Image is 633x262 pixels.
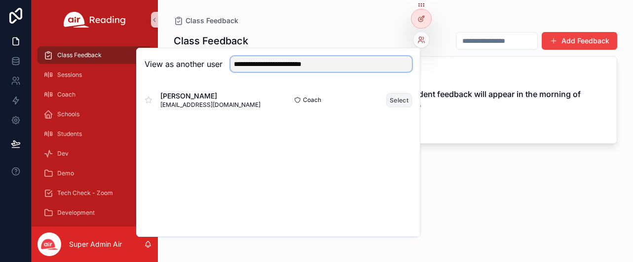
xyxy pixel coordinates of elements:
a: Schools [37,105,152,123]
button: Select [386,93,412,107]
span: Demo [57,169,74,177]
span: Class Feedback [186,16,238,26]
span: [PERSON_NAME] [160,91,261,101]
a: Students [37,125,152,143]
span: Sessions [57,71,82,79]
span: Coach [303,96,321,104]
button: Add Feedback [542,32,617,50]
a: Coach [37,86,152,103]
h1: Class Feedback [174,34,248,48]
h2: View as another user [145,58,223,70]
span: [EMAIL_ADDRESS][DOMAIN_NAME] [160,101,261,109]
img: App logo [64,12,126,28]
a: Class Feedback [174,16,238,26]
a: Class Feedback [37,46,152,64]
p: Super Admin Air [69,239,122,249]
a: Dev [37,145,152,163]
a: Tech Check - Zoom [37,184,152,202]
span: Dev [57,150,69,158]
a: Sessions [37,66,152,84]
span: Class Feedback [57,51,102,59]
a: Development [37,204,152,222]
span: Schools [57,110,79,118]
span: Development [57,209,95,217]
span: Coach [57,91,75,98]
span: Students [57,130,82,138]
div: scrollable content [32,39,158,227]
a: Demo [37,164,152,182]
span: Tech Check - Zoom [57,189,113,197]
